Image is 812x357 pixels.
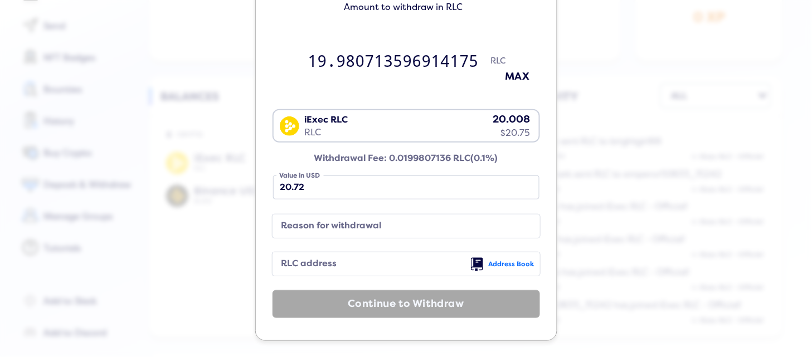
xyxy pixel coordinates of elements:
input: Search for option [275,141,533,154]
button: Continue to Withdraw [273,290,540,318]
label: RLC address [277,257,518,272]
span: Address Book [489,261,534,268]
img: RLC [280,116,299,136]
div: iExec RLC [305,114,348,126]
span: RLC [490,56,517,96]
button: MAX [490,67,546,86]
label: Reason for withdrawal [277,219,518,234]
div: RLC [305,126,348,139]
input: none [273,175,539,199]
div: Search for option [273,109,540,143]
div: 20.008 [493,113,531,127]
input: 0 [295,42,490,79]
div: $20.75 [493,127,531,139]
